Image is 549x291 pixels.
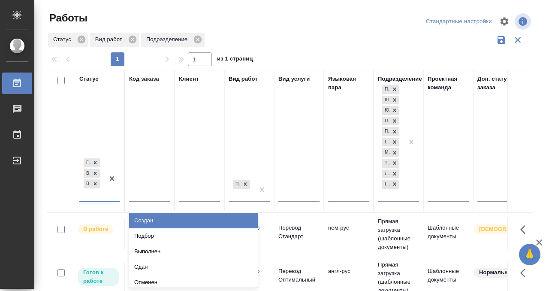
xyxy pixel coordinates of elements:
[328,75,369,92] div: Языковая пара
[382,138,390,147] div: LegalQA
[381,179,400,190] div: Прямая загрузка (шаблонные документы), Шаблонные документы, Юридический, Проектный офис, Проектна...
[129,228,258,244] div: Подбор
[381,147,400,158] div: Прямая загрузка (шаблонные документы), Шаблонные документы, Юридический, Проектный офис, Проектна...
[381,137,400,148] div: Прямая загрузка (шаблонные документы), Шаблонные документы, Юридический, Проектный офис, Проектна...
[84,179,90,188] div: В ожидании
[129,275,258,290] div: Отменен
[493,32,510,48] button: Сохранить фильтры
[324,219,374,249] td: нем-рус
[77,224,120,235] div: Исполнитель выполняет работу
[146,35,190,44] p: Подразделение
[53,35,74,44] p: Статус
[84,169,90,178] div: В работе
[278,267,320,284] p: Перевод Оптимальный
[83,268,114,285] p: Готов к работе
[382,180,390,189] div: LocQA
[382,96,390,105] div: Шаблонные документы
[424,15,494,28] div: split button
[477,75,522,92] div: Доп. статус заказа
[141,33,205,47] div: Подразделение
[229,75,258,83] div: Вид работ
[479,268,516,277] p: Нормальный
[233,180,241,189] div: Приёмка по качеству
[381,158,400,169] div: Прямая загрузка (шаблонные документы), Шаблонные документы, Юридический, Проектный офис, Проектна...
[374,213,423,256] td: Прямая загрузка (шаблонные документы)
[378,75,422,83] div: Подразделение
[129,244,258,259] div: Выполнен
[519,244,540,265] button: 🙏
[522,246,537,264] span: 🙏
[381,105,400,116] div: Прямая загрузка (шаблонные документы), Шаблонные документы, Юридический, Проектный офис, Проектна...
[381,95,400,106] div: Прямая загрузка (шаблонные документы), Шаблонные документы, Юридический, Проектный офис, Проектна...
[515,13,533,30] span: Посмотреть информацию
[515,219,536,240] button: Здесь прячутся важные кнопки
[90,33,139,47] div: Вид работ
[382,170,390,179] div: Локализация
[278,75,310,83] div: Вид услуги
[479,225,522,233] p: [DEMOGRAPHIC_DATA]
[382,117,390,126] div: Проектный офис
[129,75,159,83] div: Код заказа
[129,259,258,275] div: Сдан
[382,85,390,94] div: Прямая загрузка (шаблонные документы)
[423,219,473,249] td: Шаблонные документы
[382,148,390,157] div: Медицинский
[382,127,390,136] div: Проектная группа
[515,263,536,283] button: Здесь прячутся важные кнопки
[382,106,390,115] div: Юридический
[382,159,390,168] div: Технический
[77,267,120,287] div: Исполнитель может приступить к работе
[494,11,515,32] span: Настроить таблицу
[129,213,258,228] div: Создан
[232,179,251,190] div: Приёмка по качеству
[48,33,88,47] div: Статус
[381,169,400,179] div: Прямая загрузка (шаблонные документы), Шаблонные документы, Юридический, Проектный офис, Проектна...
[278,224,320,241] p: Перевод Стандарт
[381,84,400,95] div: Прямая загрузка (шаблонные документы), Шаблонные документы, Юридический, Проектный офис, Проектна...
[83,225,108,233] p: В работе
[428,75,469,92] div: Проектная команда
[381,116,400,127] div: Прямая загрузка (шаблонные документы), Шаблонные документы, Юридический, Проектный офис, Проектна...
[510,32,526,48] button: Сбросить фильтры
[217,54,253,66] span: из 1 страниц
[381,126,400,137] div: Прямая загрузка (шаблонные документы), Шаблонные документы, Юридический, Проектный офис, Проектна...
[95,35,125,44] p: Вид работ
[79,75,99,83] div: Статус
[179,75,199,83] div: Клиент
[84,158,90,167] div: Готов к работе
[47,11,87,25] span: Работы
